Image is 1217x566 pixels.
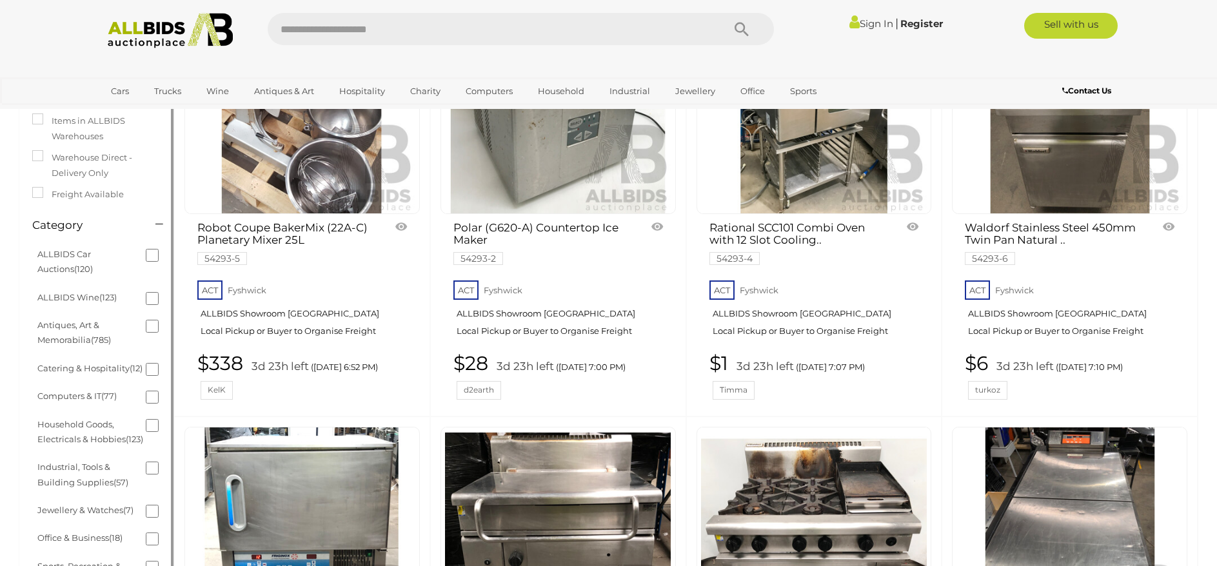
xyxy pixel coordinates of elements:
a: Antiques, Art & Memorabilia(785) [37,320,111,345]
a: Household [529,81,593,102]
span: (7) [123,505,134,515]
a: ALLBIDS Wine(123) [37,292,117,302]
a: Trucks [146,81,190,102]
a: Rational SCC101 Combi Oven with 12 Slot Cooling.. 54293-4 [709,222,887,263]
a: ACT Fyshwick ALLBIDS Showroom [GEOGRAPHIC_DATA] Local Pickup or Buyer to Organise Freight [965,277,1178,346]
label: Warehouse Direct - Delivery Only [32,150,161,181]
a: Wine [198,81,237,102]
a: Jewellery [667,81,724,102]
span: (12) [130,363,143,373]
a: Household Goods, Electricals & Hobbies(123) [37,419,143,444]
span: (123) [99,292,117,302]
a: Industrial, Tools & Building Supplies(57) [37,462,128,487]
span: (77) [101,391,117,401]
a: [GEOGRAPHIC_DATA] [103,102,211,123]
a: Sports [782,81,825,102]
a: Hospitality [331,81,393,102]
b: Contact Us [1062,86,1111,95]
a: Polar (G620-A) Countertop Ice Maker 54293-2 [453,222,631,263]
a: $28 3d 23h left ([DATE] 7:00 PM) d2earth [453,353,666,400]
a: Antiques & Art [246,81,322,102]
a: Contact Us [1062,84,1114,98]
img: Allbids.com.au [101,13,241,48]
span: (123) [126,434,143,444]
a: ACT Fyshwick ALLBIDS Showroom [GEOGRAPHIC_DATA] Local Pickup or Buyer to Organise Freight [453,277,666,346]
a: Sign In [849,17,893,30]
a: ALLBIDS Car Auctions(120) [37,249,93,274]
span: (785) [91,335,111,345]
a: Office & Business(18) [37,532,123,543]
a: Jewellery & Watches(7) [37,505,134,515]
span: | [895,16,898,30]
button: Search [709,13,774,45]
a: Catering & Hospitality(12) [37,363,143,373]
a: Office [732,81,773,102]
a: Register [900,17,943,30]
a: $1 3d 23h left ([DATE] 7:07 PM) Timma [709,353,922,400]
a: Robot Coupe BakerMix (22A-C) Planetary Mixer 25L 54293-5 [197,222,375,263]
a: Sell with us [1024,13,1118,39]
span: (120) [74,264,93,274]
label: Freight Available [32,187,124,202]
a: Industrial [601,81,658,102]
span: (57) [114,477,128,487]
a: ACT Fyshwick ALLBIDS Showroom [GEOGRAPHIC_DATA] Local Pickup or Buyer to Organise Freight [709,277,922,346]
a: Waldorf Stainless Steel 450mm Twin Pan Natural .. 54293-6 [965,222,1143,263]
a: Computers & IT(77) [37,391,117,401]
a: Cars [103,81,137,102]
h4: Category [32,219,136,231]
a: $6 3d 23h left ([DATE] 7:10 PM) turkoz [965,353,1178,400]
a: Computers [457,81,521,102]
label: Items in ALLBIDS Warehouses [32,113,161,144]
a: ACT Fyshwick ALLBIDS Showroom [GEOGRAPHIC_DATA] Local Pickup or Buyer to Organise Freight [197,277,410,346]
a: Charity [402,81,449,102]
a: $338 3d 23h left ([DATE] 6:52 PM) KelK [197,353,410,400]
span: (18) [109,532,123,543]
